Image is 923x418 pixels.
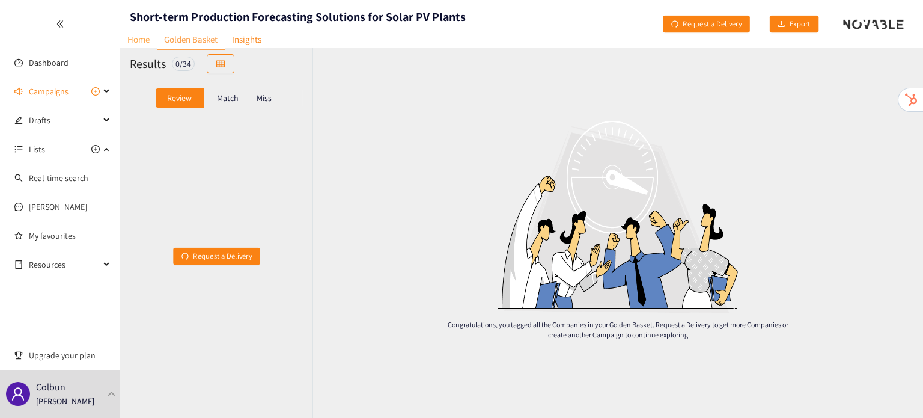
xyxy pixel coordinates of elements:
[680,17,746,31] span: Request a Delivery
[130,55,166,72] h2: Results
[157,30,225,50] a: Golden Basket
[167,93,192,103] p: Review
[14,87,23,96] span: sound
[36,395,94,408] p: [PERSON_NAME]
[257,93,272,103] p: Miss
[56,20,64,28] span: double-left
[207,54,234,73] button: table
[217,93,239,103] p: Match
[14,260,23,269] span: book
[29,224,111,248] a: My favourites
[177,252,186,262] span: redo
[14,145,23,153] span: unordered-list
[863,360,923,418] iframe: Chat Widget
[216,60,225,69] span: table
[14,351,23,360] span: trophy
[190,250,256,263] span: Request a Delivery
[29,173,88,183] a: Real-time search
[11,387,25,401] span: user
[36,380,65,395] p: Colbun
[667,20,675,29] span: redo
[14,116,23,124] span: edit
[29,343,111,367] span: Upgrade your plan
[172,57,195,71] div: 0 / 34
[225,30,269,49] a: Insights
[168,247,265,266] button: redoRequest a Delivery
[29,57,69,68] a: Dashboard
[776,20,784,29] span: download
[130,8,466,25] h1: Short-term Production Forecasting Solutions for Solar PV Plants
[29,253,100,277] span: Resources
[29,108,100,132] span: Drafts
[658,14,755,34] button: redoRequest a Delivery
[91,145,100,153] span: plus-circle
[29,79,69,103] span: Campaigns
[767,14,821,34] button: downloadExport
[91,87,100,96] span: plus-circle
[789,17,812,31] span: Export
[120,30,157,49] a: Home
[29,137,45,161] span: Lists
[442,319,794,340] p: Congratulations, you tagged all the Companies in your Golden Basket. Request a Delivery to get mo...
[29,201,87,212] a: [PERSON_NAME]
